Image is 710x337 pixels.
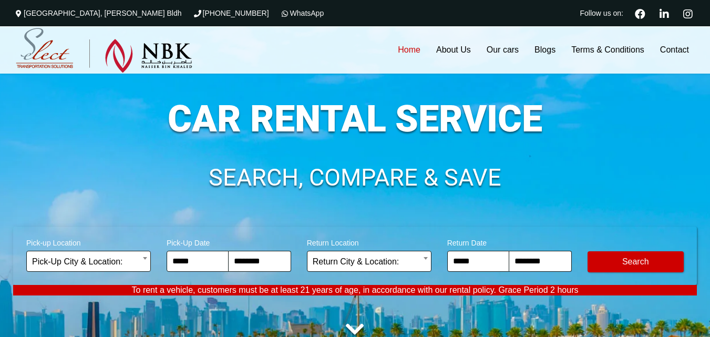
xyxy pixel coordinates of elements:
p: To rent a vehicle, customers must be at least 21 years of age, in accordance with our rental poli... [13,285,697,295]
a: Contact [652,26,697,74]
span: Return Date [447,232,572,251]
span: Pick-Up City & Location: [32,251,145,272]
span: Return Location [307,232,431,251]
h1: SEARCH, COMPARE & SAVE [13,166,697,190]
a: [PHONE_NUMBER] [192,9,269,17]
h1: CAR RENTAL SERVICE [13,100,697,137]
img: Select Rent a Car [16,28,192,73]
span: Pick-Up City & Location: [26,251,151,272]
a: Instagram [678,7,697,19]
span: Pick-up Location [26,232,151,251]
a: Facebook [631,7,650,19]
a: Our cars [479,26,527,74]
span: Pick-Up Date [167,232,291,251]
a: Linkedin [655,7,673,19]
a: WhatsApp [280,9,324,17]
a: Home [390,26,428,74]
span: Return City & Location: [313,251,426,272]
a: Blogs [527,26,563,74]
button: Modify Search [588,251,684,272]
a: About Us [428,26,479,74]
span: Return City & Location: [307,251,431,272]
a: Terms & Conditions [563,26,652,74]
